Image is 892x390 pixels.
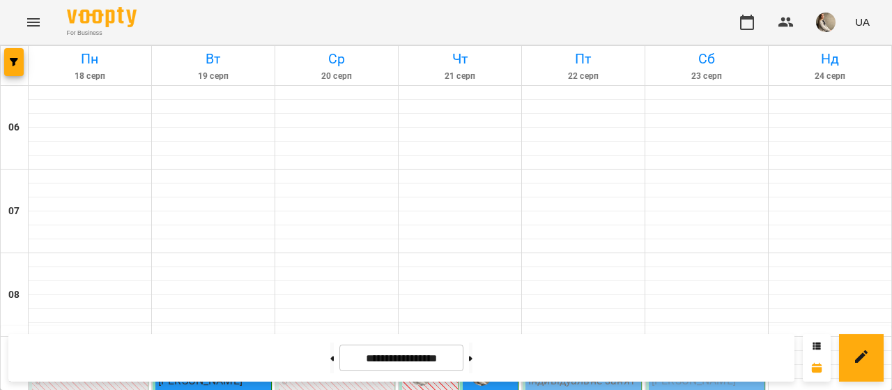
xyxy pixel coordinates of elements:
[31,70,149,83] h6: 18 серп
[8,287,20,303] h6: 08
[401,70,519,83] h6: 21 серп
[154,70,272,83] h6: 19 серп
[277,48,396,70] h6: Ср
[67,7,137,27] img: Voopty Logo
[8,120,20,135] h6: 06
[771,70,889,83] h6: 24 серп
[401,48,519,70] h6: Чт
[771,48,889,70] h6: Нд
[849,9,875,35] button: UA
[816,13,836,32] img: 3379ed1806cda47daa96bfcc4923c7ab.jpg
[17,6,50,39] button: Menu
[855,15,870,29] span: UA
[524,70,643,83] h6: 22 серп
[277,70,396,83] h6: 20 серп
[647,48,766,70] h6: Сб
[154,48,272,70] h6: Вт
[31,48,149,70] h6: Пн
[8,204,20,219] h6: 07
[67,29,137,38] span: For Business
[647,70,766,83] h6: 23 серп
[524,48,643,70] h6: Пт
